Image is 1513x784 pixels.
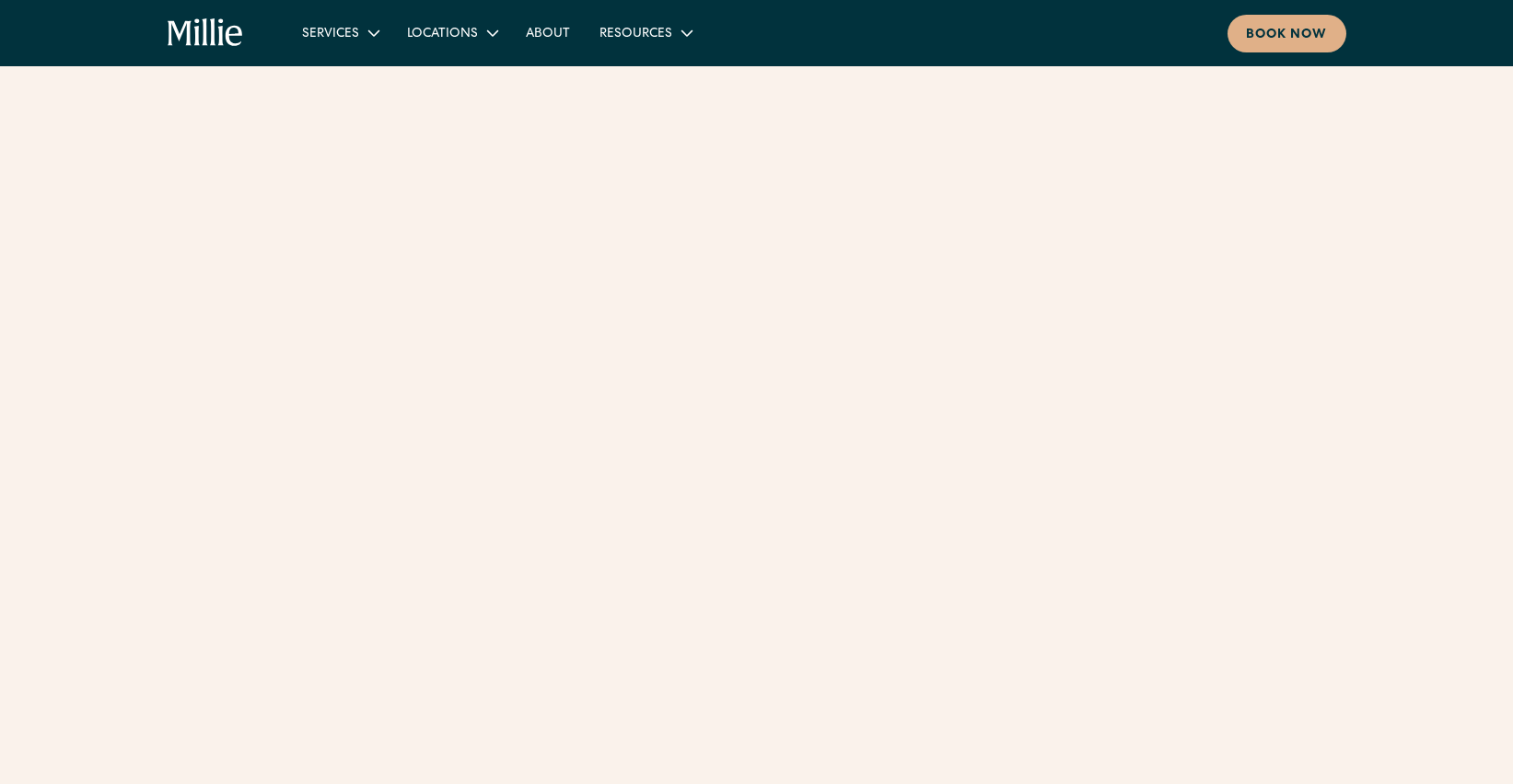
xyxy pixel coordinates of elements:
[1228,15,1346,52] a: Book now
[287,17,392,48] div: Services
[392,17,511,48] div: Locations
[585,17,705,48] div: Resources
[302,25,359,44] div: Services
[511,17,585,48] a: About
[1246,26,1328,45] div: Book now
[407,25,478,44] div: Locations
[168,18,244,48] a: home
[599,25,672,44] div: Resources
